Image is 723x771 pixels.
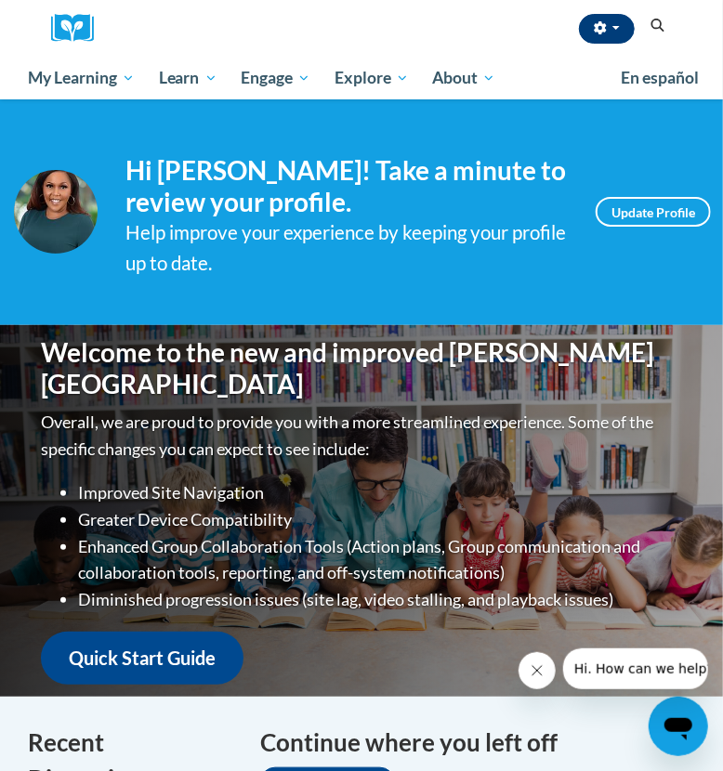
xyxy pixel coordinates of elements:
[28,67,135,89] span: My Learning
[609,59,711,98] a: En español
[596,197,711,227] a: Update Profile
[621,68,699,87] span: En español
[322,57,421,99] a: Explore
[335,67,409,89] span: Explore
[229,57,322,99] a: Engage
[78,479,682,506] li: Improved Site Navigation
[41,337,682,399] h1: Welcome to the new and improved [PERSON_NAME][GEOGRAPHIC_DATA]
[14,57,711,99] div: Main menu
[519,652,556,689] iframe: Close message
[421,57,508,99] a: About
[432,67,495,89] span: About
[16,57,147,99] a: My Learning
[78,586,682,613] li: Diminished progression issues (site lag, video stalling, and playback issues)
[260,725,697,761] h4: Continue where you left off
[125,217,568,279] div: Help improve your experience by keeping your profile up to date.
[51,14,107,43] a: Cox Campus
[125,155,568,217] h4: Hi [PERSON_NAME]! Take a minute to review your profile.
[579,14,635,44] button: Account Settings
[159,67,217,89] span: Learn
[78,506,682,533] li: Greater Device Compatibility
[649,697,708,756] iframe: Button to launch messaging window
[41,409,682,463] p: Overall, we are proud to provide you with a more streamlined experience. Some of the specific cha...
[41,632,243,685] a: Quick Start Guide
[241,67,310,89] span: Engage
[14,170,98,254] img: Profile Image
[78,533,682,587] li: Enhanced Group Collaboration Tools (Action plans, Group communication and collaboration tools, re...
[644,15,672,37] button: Search
[11,13,151,28] span: Hi. How can we help?
[147,57,230,99] a: Learn
[563,648,708,689] iframe: Message from company
[51,14,107,43] img: Logo brand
